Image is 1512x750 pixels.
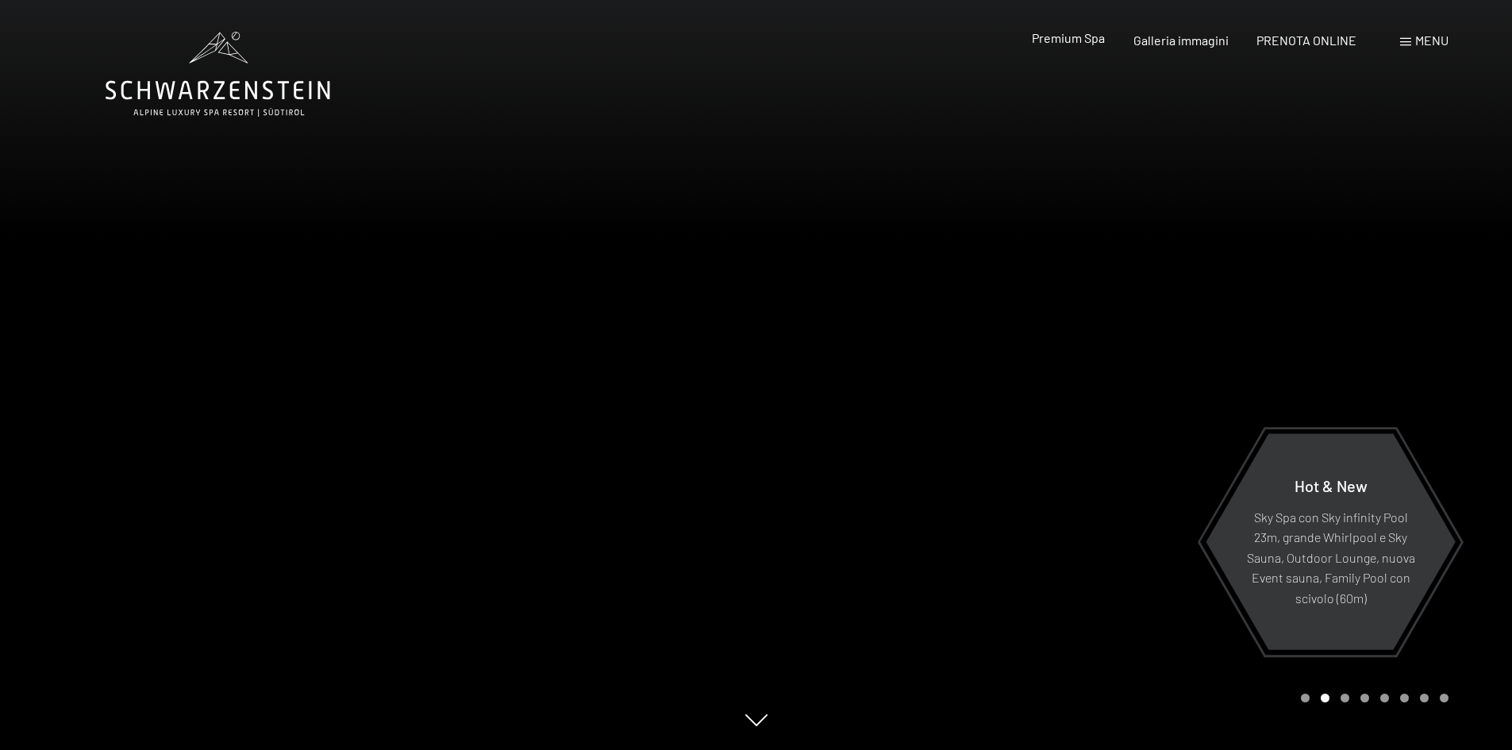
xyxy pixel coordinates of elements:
a: Galleria immagini [1133,33,1229,48]
div: Carousel Page 6 [1400,694,1409,702]
div: Carousel Page 3 [1341,694,1349,702]
a: Hot & New Sky Spa con Sky infinity Pool 23m, grande Whirlpool e Sky Sauna, Outdoor Lounge, nuova ... [1205,433,1456,651]
a: Premium Spa [1032,30,1105,45]
div: Carousel Page 8 [1440,694,1449,702]
div: Carousel Page 2 (Current Slide) [1321,694,1329,702]
div: Carousel Page 1 [1301,694,1310,702]
span: Menu [1415,33,1449,48]
div: Carousel Page 7 [1420,694,1429,702]
span: Hot & New [1295,475,1368,494]
p: Sky Spa con Sky infinity Pool 23m, grande Whirlpool e Sky Sauna, Outdoor Lounge, nuova Event saun... [1245,506,1417,608]
a: PRENOTA ONLINE [1256,33,1356,48]
div: Carousel Page 4 [1360,694,1369,702]
div: Carousel Pagination [1295,694,1449,702]
div: Carousel Page 5 [1380,694,1389,702]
